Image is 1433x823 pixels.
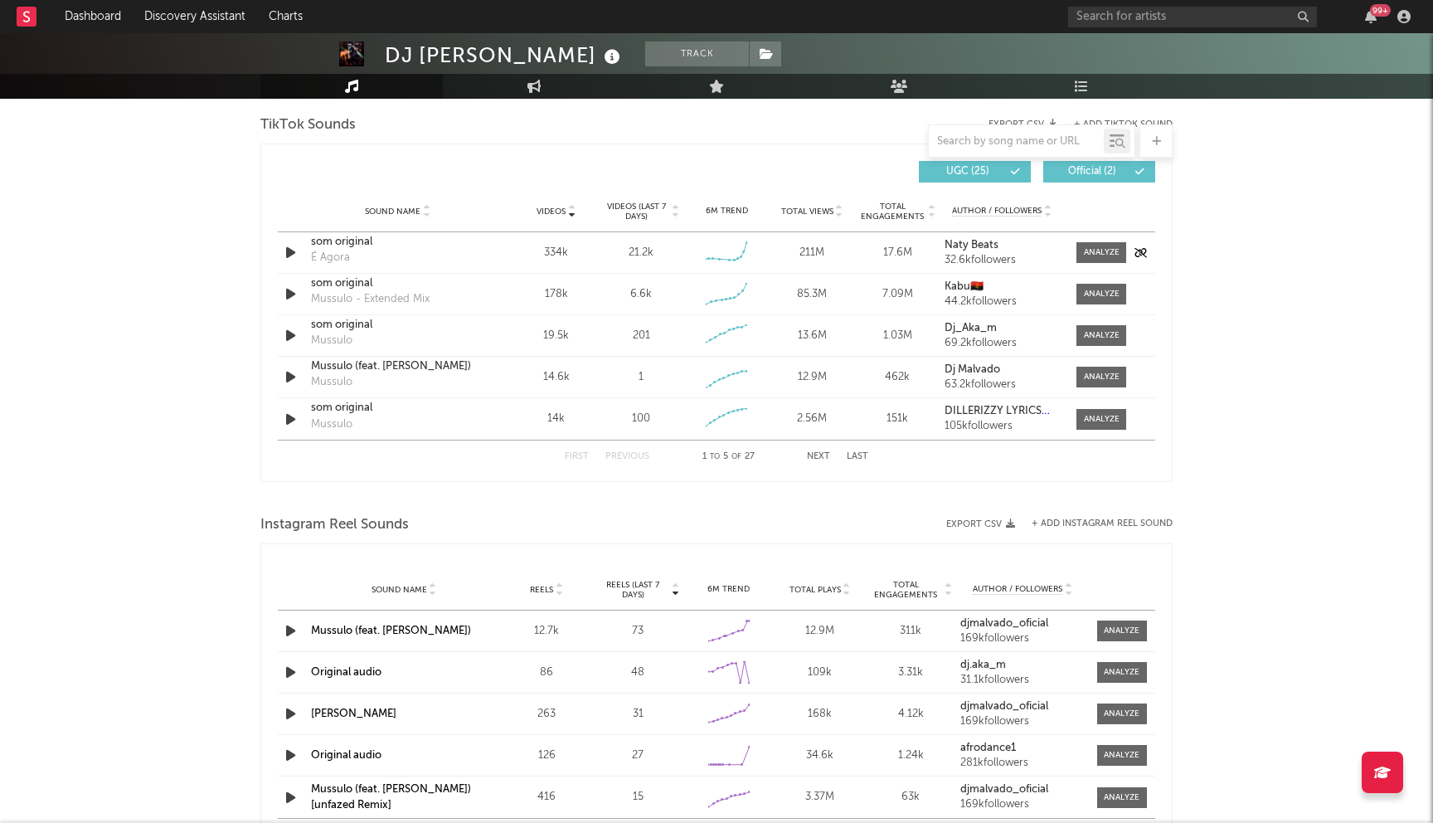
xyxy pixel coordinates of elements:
div: 3.31k [870,665,953,681]
a: djmalvado_oficial [960,618,1085,630]
a: som original [311,317,484,334]
div: 27 [596,748,679,764]
div: 31 [596,706,679,723]
div: 63k [870,789,953,806]
button: Official(2) [1043,161,1155,183]
span: Total Plays [789,585,841,595]
a: som original [311,400,484,416]
a: Original audio [311,667,381,678]
a: Original audio [311,750,381,761]
div: 169k followers [960,633,1085,645]
span: Author / Followers [952,206,1042,217]
span: Reels [530,585,553,595]
div: 3.37M [779,789,862,806]
div: + Add Instagram Reel Sound [1015,519,1173,528]
span: Videos (last 7 days) [603,202,670,222]
span: of [731,453,741,460]
div: 12.7k [505,623,588,640]
div: 263 [505,706,588,723]
button: + Add Instagram Reel Sound [1032,519,1173,528]
div: 1.24k [870,748,953,764]
div: 13.6M [774,328,851,344]
div: Mussulo (feat. [PERSON_NAME]) [311,358,484,375]
strong: djmalvado_oficial [960,701,1048,712]
div: 14k [517,411,595,427]
button: Last [847,452,868,461]
div: 63.2k followers [945,379,1060,391]
div: 201 [633,328,650,344]
a: som original [311,234,484,251]
span: to [710,453,720,460]
button: + Add TikTok Sound [1057,120,1173,129]
div: Mussulo [311,416,352,433]
button: UGC(25) [919,161,1031,183]
button: Export CSV [989,119,1057,129]
a: Mussulo (feat. [PERSON_NAME]) [unfazed Remix] [311,784,471,811]
div: 17.6M [859,245,936,261]
div: Mussulo [311,333,352,349]
button: Track [645,41,749,66]
button: Export CSV [946,519,1015,529]
span: TikTok Sounds [260,115,356,135]
div: 6M Trend [688,205,765,217]
span: Reels (last 7 days) [596,580,669,600]
div: 48 [596,665,679,681]
strong: Naty Beats [945,240,998,251]
strong: afrodance1 [960,743,1016,753]
a: Dj_Aka_m [945,323,1060,334]
span: Total Views [781,207,833,217]
div: 12.9M [774,369,851,386]
div: 168k [779,706,862,723]
div: 69.2k followers [945,338,1060,349]
div: 2.56M [774,411,851,427]
div: 32.6k followers [945,255,1060,266]
div: 281k followers [960,757,1085,769]
div: 169k followers [960,716,1085,728]
div: 73 [596,623,679,640]
div: 1 5 27 [682,447,774,467]
div: 34.6k [779,748,862,764]
div: 14.6k [517,369,595,386]
strong: Dj_Aka_m [945,323,997,334]
div: É Agora [311,250,350,266]
div: 169k followers [960,799,1085,811]
a: Kabu🇦🇴 [945,281,1060,293]
a: dj.aka_m [960,660,1085,671]
span: Official ( 2 ) [1054,167,1130,177]
div: 1.03M [859,328,936,344]
a: DILLERIZZY LYRICS🎶🎧 [945,406,1060,417]
div: 100 [632,411,650,427]
div: DJ [PERSON_NAME] [385,41,624,69]
button: Previous [605,452,649,461]
a: djmalvado_oficial [960,784,1085,796]
div: 15 [596,789,679,806]
span: Sound Name [372,585,427,595]
div: 151k [859,411,936,427]
div: 44.2k followers [945,296,1060,308]
div: 7.09M [859,286,936,303]
div: 6.6k [630,286,652,303]
div: 4.12k [870,706,953,723]
div: 12.9M [779,623,862,640]
div: 311k [870,623,953,640]
a: Dj Malvado [945,364,1060,376]
div: som original [311,275,484,292]
div: 334k [517,245,595,261]
span: UGC ( 25 ) [930,167,1006,177]
span: Total Engagements [870,580,943,600]
button: 99+ [1365,10,1377,23]
button: First [565,452,589,461]
div: 6M Trend [687,583,770,596]
strong: Dj Malvado [945,364,1000,375]
div: 85.3M [774,286,851,303]
strong: djmalvado_oficial [960,784,1048,795]
div: 99 + [1370,4,1391,17]
div: Mussulo - Extended Mix [311,291,430,308]
div: 21.2k [629,245,653,261]
div: 109k [779,665,862,681]
a: Mussulo (feat. [PERSON_NAME]) [311,626,471,636]
span: Instagram Reel Sounds [260,515,409,535]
